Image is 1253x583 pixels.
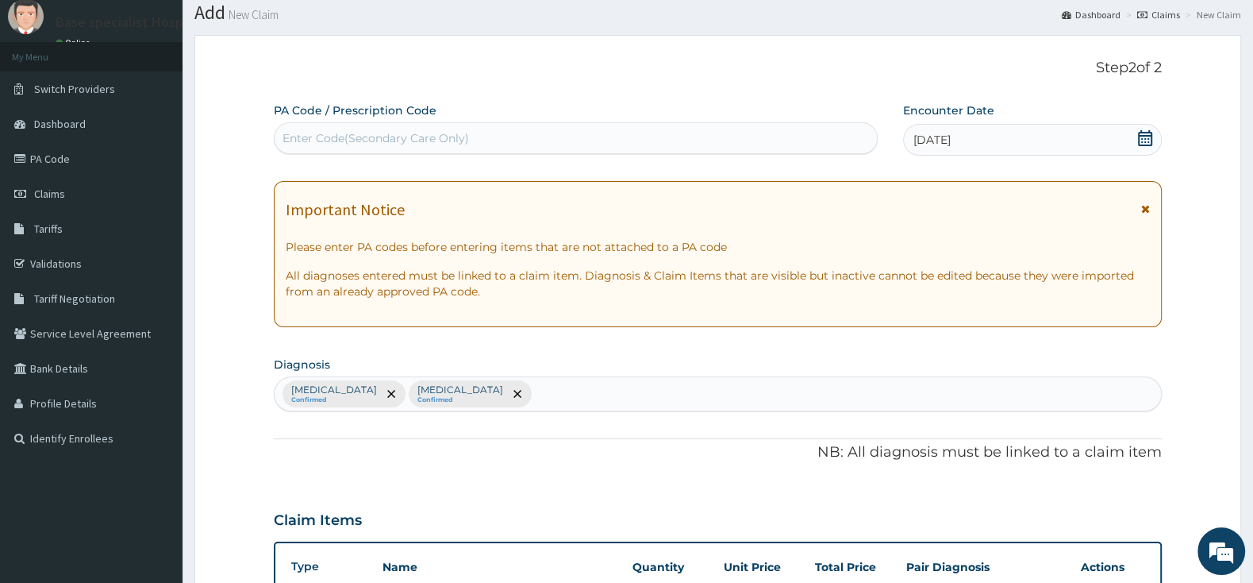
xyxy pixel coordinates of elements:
span: remove selection option [384,387,398,401]
span: Claims [34,187,65,201]
div: Chat with us now [83,89,267,110]
p: Step 2 of 2 [274,60,1162,77]
label: Encounter Date [903,102,994,118]
label: PA Code / Prescription Code [274,102,436,118]
small: New Claim [225,9,279,21]
p: All diagnoses entered must be linked to a claim item. Diagnosis & Claim Items that are visible bu... [286,268,1150,299]
a: Dashboard [1062,8,1120,21]
span: remove selection option [510,387,525,401]
a: Claims [1137,8,1180,21]
textarea: Type your message and hit 'Enter' [8,403,302,458]
span: [DATE] [913,132,951,148]
li: New Claim [1182,8,1241,21]
th: Quantity [625,551,716,583]
span: We're online! [92,184,219,345]
th: Actions [1073,551,1152,583]
span: Tariff Negotiation [34,291,115,306]
th: Total Price [807,551,898,583]
img: d_794563401_company_1708531726252_794563401 [29,79,64,119]
th: Pair Diagnosis [898,551,1073,583]
th: Name [375,551,625,583]
small: Confirmed [291,396,377,404]
div: Minimize live chat window [260,8,298,46]
th: Type [283,552,375,581]
span: Switch Providers [34,82,115,96]
span: Dashboard [34,117,86,131]
a: Online [56,37,94,48]
h3: Claim Items [274,512,362,530]
h1: Add [194,2,1241,23]
p: Base specialist Hospital [56,15,204,29]
p: NB: All diagnosis must be linked to a claim item [274,442,1162,463]
span: Tariffs [34,222,63,236]
small: Confirmed [417,396,503,404]
h1: Important Notice [286,201,405,218]
p: [MEDICAL_DATA] [291,384,377,396]
label: Diagnosis [274,357,330,373]
p: [MEDICAL_DATA] [417,384,503,396]
div: Enter Code(Secondary Care Only) [283,130,469,146]
p: Please enter PA codes before entering items that are not attached to a PA code [286,239,1150,255]
th: Unit Price [716,551,807,583]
